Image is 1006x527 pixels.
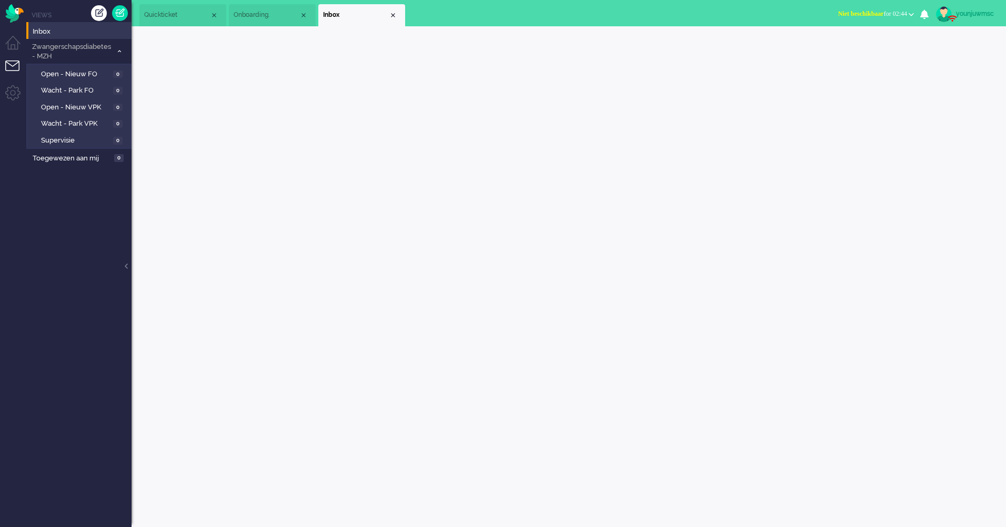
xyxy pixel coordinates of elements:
[112,5,128,21] a: Quick Ticket
[139,4,226,26] li: Quickticket
[229,4,316,26] li: 11021
[113,70,123,78] span: 0
[5,85,29,109] li: Admin menu
[91,5,107,21] div: Creëer ticket
[5,60,29,84] li: Tickets menu
[934,6,995,22] a: younjuwmsc
[956,8,995,19] div: younjuwmsc
[5,36,29,59] li: Dashboard menu
[31,42,112,62] span: Zwangerschapsdiabetes - MZH
[31,84,130,96] a: Wacht - Park FO 0
[144,11,210,19] span: Quickticket
[234,11,299,19] span: Onboarding.
[838,10,884,17] span: Niet beschikbaar
[113,137,123,145] span: 0
[114,154,124,162] span: 0
[210,11,218,19] div: Close tab
[113,120,123,128] span: 0
[41,86,110,96] span: Wacht - Park FO
[31,25,132,37] a: Inbox
[31,68,130,79] a: Open - Nieuw FO 0
[299,11,308,19] div: Close tab
[5,4,24,23] img: flow_omnibird.svg
[31,152,132,164] a: Toegewezen aan mij 0
[113,87,123,95] span: 0
[5,7,24,15] a: Omnidesk
[41,69,110,79] span: Open - Nieuw FO
[389,11,397,19] div: Close tab
[33,27,132,37] span: Inbox
[323,11,389,19] span: Inbox
[31,101,130,113] a: Open - Nieuw VPK 0
[832,6,920,22] button: Niet beschikbaarfor 02:44
[838,10,907,17] span: for 02:44
[32,11,132,19] li: Views
[832,3,920,26] li: Niet beschikbaarfor 02:44
[31,117,130,129] a: Wacht - Park VPK 0
[33,154,111,164] span: Toegewezen aan mij
[41,119,110,129] span: Wacht - Park VPK
[41,103,110,113] span: Open - Nieuw VPK
[113,104,123,112] span: 0
[41,136,110,146] span: Supervisie
[31,134,130,146] a: Supervisie 0
[318,4,405,26] li: View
